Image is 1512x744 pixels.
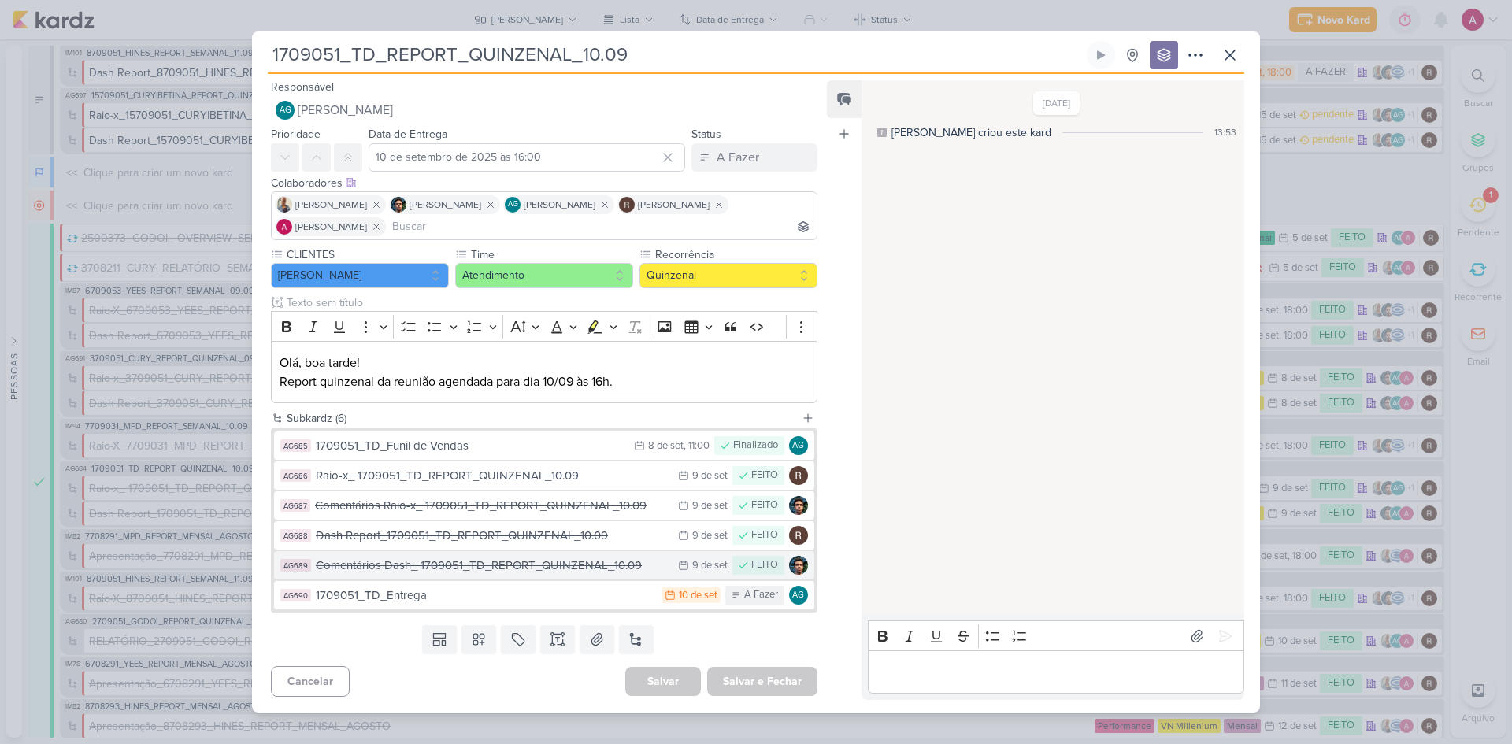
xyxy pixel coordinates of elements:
p: AG [792,591,804,600]
button: A Fazer [691,143,817,172]
div: [PERSON_NAME] criou este kard [891,124,1051,141]
div: Aline Gimenez Graciano [276,101,295,120]
label: Responsável [271,80,334,94]
img: Nelito Junior [391,197,406,213]
span: [PERSON_NAME] [524,198,595,212]
button: AG689 Comentários Dash_ 1709051_TD_REPORT_QUINZENAL_10.09 9 de set FEITO [274,551,814,579]
div: A Fazer [744,587,778,603]
input: Buscar [389,217,813,236]
div: Finalizado [733,438,778,453]
div: Editor editing area: main [271,341,817,403]
div: Subkardz (6) [287,410,795,427]
button: AG686 Raio-x_ 1709051_TD_REPORT_QUINZENAL_10.09 9 de set FEITO [274,461,814,490]
div: 10 de set [679,590,717,601]
div: Comentários Raio-x_ 1709051_TD_REPORT_QUINZENAL_10.09 [315,497,670,515]
div: FEITO [751,498,778,513]
img: Rafael Dornelles [789,526,808,545]
div: AG688 [280,529,311,542]
div: Aline Gimenez Graciano [789,586,808,605]
div: 9 de set [692,471,728,481]
button: Atendimento [455,263,633,288]
p: AG [508,201,518,209]
div: Editor toolbar [271,311,817,342]
div: AG686 [280,469,311,482]
span: [PERSON_NAME] [409,198,481,212]
div: A Fazer [717,148,759,167]
div: 8 de set [648,441,684,451]
div: , 11:00 [684,441,710,451]
img: Alessandra Gomes [276,219,292,235]
div: AG690 [280,589,311,601]
span: [PERSON_NAME] [295,198,367,212]
label: Status [691,128,721,141]
div: FEITO [751,468,778,483]
img: Nelito Junior [789,556,808,575]
label: CLIENTES [285,246,449,263]
div: Editor editing area: main [868,650,1244,694]
button: AG690 1709051_TD_Entrega 10 de set A Fazer AG [274,581,814,609]
button: [PERSON_NAME] [271,263,449,288]
div: 13:53 [1214,125,1236,139]
button: AG685 1709051_TD_Funil de Vendas 8 de set , 11:00 Finalizado AG [274,431,814,460]
input: Texto sem título [283,294,817,311]
button: AG688 Dash Report_1709051_TD_REPORT_QUINZENAL_10.09 9 de set FEITO [274,521,814,550]
div: Aline Gimenez Graciano [505,197,521,213]
img: Rafael Dornelles [789,466,808,485]
div: AG689 [280,559,311,572]
button: Cancelar [271,666,350,697]
button: AG687 Comentários Raio-x_ 1709051_TD_REPORT_QUINZENAL_10.09 9 de set FEITO [274,491,814,520]
p: Olá, boa tarde! Report quinzenal da reunião agendada para dia 10/09 às 16h. [280,353,809,391]
span: [PERSON_NAME] [295,220,367,234]
div: 1709051_TD_Entrega [316,587,654,605]
label: Prioridade [271,128,321,141]
div: 9 de set [692,531,728,541]
div: 1709051_TD_Funil de Vendas [316,437,626,455]
button: AG [PERSON_NAME] [271,96,817,124]
label: Data de Entrega [369,128,447,141]
div: Dash Report_1709051_TD_REPORT_QUINZENAL_10.09 [316,527,670,545]
div: Colaboradores [271,175,817,191]
input: Kard Sem Título [268,41,1084,69]
div: AG687 [280,499,310,512]
img: Iara Santos [276,197,292,213]
p: AG [280,106,291,115]
div: FEITO [751,527,778,543]
div: Ligar relógio [1095,49,1107,61]
span: [PERSON_NAME] [298,101,393,120]
div: 9 de set [692,501,728,511]
div: Comentários Dash_ 1709051_TD_REPORT_QUINZENAL_10.09 [316,557,670,575]
img: Rafael Dornelles [619,197,635,213]
label: Time [469,246,633,263]
img: Nelito Junior [789,496,808,515]
button: Quinzenal [639,263,817,288]
div: FEITO [751,557,778,573]
div: Raio-x_ 1709051_TD_REPORT_QUINZENAL_10.09 [316,467,670,485]
p: AG [792,442,804,450]
span: [PERSON_NAME] [638,198,710,212]
div: 9 de set [692,561,728,571]
div: AG685 [280,439,311,452]
div: Aline Gimenez Graciano [789,436,808,455]
label: Recorrência [654,246,817,263]
input: Select a date [369,143,685,172]
div: Editor toolbar [868,620,1244,651]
